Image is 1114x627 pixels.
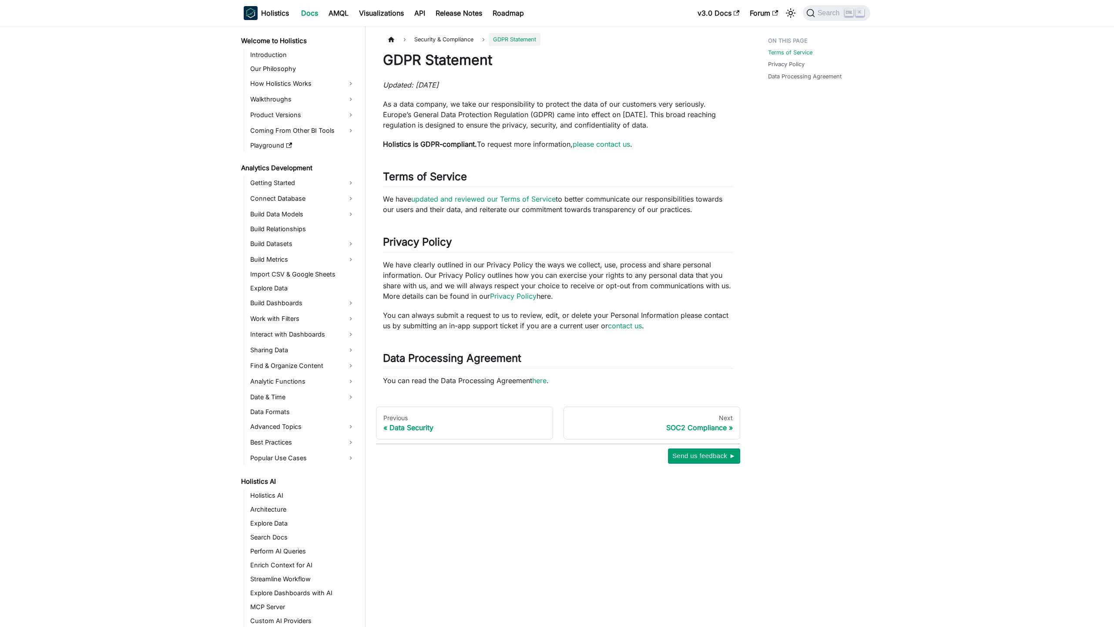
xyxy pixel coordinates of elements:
span: GDPR Statement [489,33,540,46]
span: Security & Compliance [410,33,478,46]
a: HolisticsHolistics [244,6,289,20]
em: Updated: [DATE] [383,81,439,89]
nav: Docs sidebar [235,26,366,627]
a: Search Docs [248,531,358,543]
a: How Holistics Works [248,77,358,91]
a: Data Formats [248,406,358,418]
a: Advanced Topics [248,420,358,434]
a: Enrich Context for AI [248,559,358,571]
a: Analytic Functions [248,374,358,388]
a: Release Notes [430,6,487,20]
a: Date & Time [248,390,358,404]
a: Best Practices [248,435,358,449]
span: Send us feedback ► [672,450,736,462]
a: Home page [383,33,399,46]
a: Custom AI Providers [248,615,358,627]
button: Send us feedback ► [668,448,740,463]
a: Coming From Other BI Tools [248,124,358,138]
a: contact us [608,321,642,330]
a: MCP Server [248,601,358,613]
button: Switch between dark and light mode (currently light mode) [784,6,798,20]
a: Privacy Policy [768,60,805,68]
button: Search (Ctrl+K) [803,5,870,21]
a: Visualizations [354,6,409,20]
a: Forum [745,6,783,20]
a: here [532,376,547,385]
strong: Holistics is GDPR-compliant. [383,140,477,148]
h2: Privacy Policy [383,236,733,252]
a: PreviousData Security [376,407,553,440]
a: Holistics AI [238,475,358,488]
a: Holistics AI [248,489,358,502]
h2: Data Processing Agreement [383,352,733,368]
a: Analytics Development [238,162,358,174]
a: Our Philosophy [248,63,358,75]
div: Previous [383,414,546,422]
a: Explore Data [248,282,358,294]
a: Introduction [248,49,358,61]
a: Privacy Policy [490,292,537,300]
a: Build Dashboards [248,296,358,310]
a: v3.0 Docs [692,6,745,20]
a: Terms of Service [768,48,812,57]
a: Build Data Models [248,207,358,221]
a: NextSOC2 Compliance [564,407,741,440]
p: We have clearly outlined in our Privacy Policy the ways we collect, use, process and share person... [383,260,733,301]
a: please contact us [573,140,630,148]
a: Import CSV & Google Sheets [248,268,358,280]
div: SOC2 Compliance [571,423,733,432]
a: Work with Filters [248,312,358,326]
a: Explore Data [248,517,358,529]
nav: Breadcrumbs [383,33,733,46]
a: API [409,6,430,20]
a: Find & Organize Content [248,359,358,373]
a: Build Relationships [248,223,358,235]
b: Holistics [261,8,289,18]
p: You can read the Data Processing Agreement . [383,375,733,386]
a: Sharing Data [248,343,358,357]
a: Architecture [248,503,358,516]
a: Roadmap [487,6,529,20]
a: Welcome to Holistics [238,35,358,47]
a: AMQL [323,6,354,20]
img: Holistics [244,6,258,20]
span: Search [815,9,845,17]
a: Product Versions [248,108,358,122]
div: Next [571,414,733,422]
a: Docs [296,6,323,20]
a: Explore Dashboards with AI [248,587,358,599]
div: Data Security [383,423,546,432]
nav: Docs pages [376,407,740,440]
a: Getting Started [248,176,358,190]
a: Streamline Workflow [248,573,358,585]
p: We have to better communicate our responsibilities towards our users and their data, and reiterat... [383,194,733,215]
h1: GDPR Statement [383,51,733,69]
a: updated and reviewed our Terms of Service [411,195,556,203]
a: Playground [248,139,358,152]
p: As a data company, we take our responsibility to protect the data of our customers very seriously... [383,99,733,130]
a: Connect Database [248,192,358,206]
h2: Terms of Service [383,170,733,187]
a: Walkthroughs [248,92,358,106]
kbd: K [856,9,864,17]
p: You can always submit a request to us to review, edit, or delete your Personal Information please... [383,310,733,331]
a: Build Datasets [248,237,358,251]
a: Popular Use Cases [248,451,358,465]
a: Perform AI Queries [248,545,358,557]
a: Interact with Dashboards [248,327,358,341]
a: Data Processing Agreement [768,72,842,81]
a: Build Metrics [248,253,358,266]
p: To request more information, . [383,139,733,149]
